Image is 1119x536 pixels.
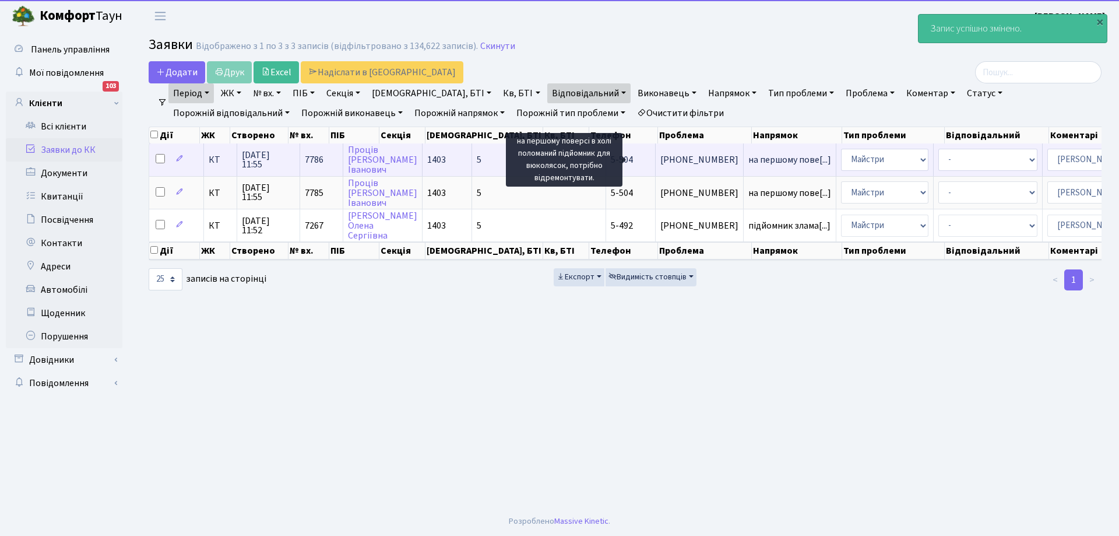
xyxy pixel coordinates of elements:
[200,127,231,143] th: ЖК
[149,127,200,143] th: Дії
[216,83,246,103] a: ЖК
[752,242,842,260] th: Напрямок
[962,83,1007,103] a: Статус
[40,6,122,26] span: Таун
[6,208,122,232] a: Посвідчення
[6,61,122,85] a: Мої повідомлення103
[498,83,544,103] a: Кв, БТІ
[242,183,295,202] span: [DATE] 11:55
[297,103,407,123] a: Порожній виконавець
[945,127,1049,143] th: Відповідальний
[288,242,329,260] th: № вх.
[477,187,481,199] span: 5
[554,268,604,286] button: Експорт
[348,209,417,242] a: [PERSON_NAME]ОленаСергіївна
[6,302,122,325] a: Щоденник
[611,219,633,232] span: 5-492
[427,219,446,232] span: 1403
[425,127,543,143] th: [DEMOGRAPHIC_DATA], БТІ
[6,38,122,61] a: Панель управління
[6,232,122,255] a: Контакти
[557,271,594,283] span: Експорт
[842,127,945,143] th: Тип проблеми
[146,6,175,26] button: Переключити навігацію
[168,103,294,123] a: Порожній відповідальний
[1094,16,1106,27] div: ×
[632,103,729,123] a: Очистити фільтри
[6,278,122,302] a: Автомобілі
[288,127,329,143] th: № вх.
[103,81,119,92] div: 103
[6,138,122,162] a: Заявки до КК
[149,268,182,290] select: записів на сторінці
[6,372,122,395] a: Повідомлення
[149,242,200,260] th: Дії
[305,219,323,232] span: 7267
[149,268,266,290] label: записів на сторінці
[658,127,752,143] th: Проблема
[200,242,231,260] th: ЖК
[509,515,610,528] div: Розроблено .
[1064,269,1083,290] a: 1
[660,188,738,198] span: [PHONE_NUMBER]
[842,242,945,260] th: Тип проблеми
[611,187,633,199] span: 5-504
[425,242,543,260] th: [DEMOGRAPHIC_DATA], БТІ
[242,216,295,235] span: [DATE] 11:52
[209,188,232,198] span: КТ
[6,92,122,115] a: Клієнти
[543,242,589,260] th: Кв, БТІ
[348,177,417,209] a: Проців[PERSON_NAME]Іванович
[31,43,110,56] span: Панель управління
[589,242,659,260] th: Телефон
[975,61,1102,83] input: Пошук...
[660,221,738,230] span: [PHONE_NUMBER]
[379,242,425,260] th: Секція
[149,34,193,55] span: Заявки
[658,242,752,260] th: Проблема
[6,162,122,185] a: Документи
[748,219,831,232] span: підйомник злама[...]
[29,66,104,79] span: Мої повідомлення
[480,41,515,52] a: Скинути
[209,155,232,164] span: КТ
[230,127,288,143] th: Створено
[512,103,630,123] a: Порожній тип проблеми
[506,133,622,187] div: на першому поверсі в холі поломаний підйомник для вюколясок, потрібно відремонтувати.
[379,127,425,143] th: Секція
[40,6,96,25] b: Комфорт
[748,187,831,199] span: на першому пове[...]
[477,219,481,232] span: 5
[427,153,446,166] span: 1403
[410,103,509,123] a: Порожній напрямок
[6,325,122,348] a: Порушення
[305,187,323,199] span: 7785
[6,255,122,278] a: Адреси
[427,187,446,199] span: 1403
[477,153,481,166] span: 5
[288,83,319,103] a: ПІБ
[6,348,122,372] a: Довідники
[248,83,286,103] a: № вх.
[703,83,761,103] a: Напрямок
[6,115,122,138] a: Всі клієнти
[543,127,589,143] th: Кв, БТІ
[329,127,380,143] th: ПІБ
[606,268,696,286] button: Видимість стовпців
[919,15,1107,43] div: Запис успішно змінено.
[554,515,608,527] a: Massive Kinetic
[367,83,496,103] a: [DEMOGRAPHIC_DATA], БТІ
[748,153,831,166] span: на першому пове[...]
[305,153,323,166] span: 7786
[329,242,380,260] th: ПІБ
[1034,9,1105,23] a: [PERSON_NAME]
[12,5,35,28] img: logo.png
[547,83,631,103] a: Відповідальний
[254,61,299,83] a: Excel
[209,221,232,230] span: КТ
[752,127,842,143] th: Напрямок
[945,242,1049,260] th: Відповідальний
[660,155,738,164] span: [PHONE_NUMBER]
[608,271,687,283] span: Видимість стовпців
[322,83,365,103] a: Секція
